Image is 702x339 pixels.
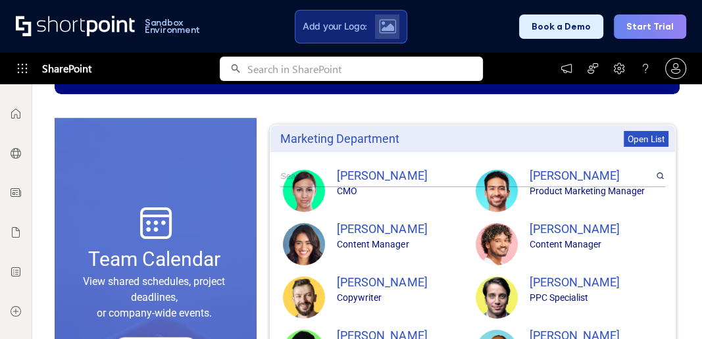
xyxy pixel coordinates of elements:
span: Marketing Department [280,132,399,145]
a: Open List [624,130,668,146]
button: Book a Demo [519,14,603,39]
img: Upload logo [379,19,396,34]
span: SharePoint [42,53,91,84]
div: [PERSON_NAME] [337,273,470,291]
div: Widget de chat [636,276,702,339]
div: CMO [337,184,470,198]
h1: Sandbox Environment [145,19,216,34]
input: Search in SharePoint [247,57,483,81]
span: or company-wide events. [97,307,212,319]
div: Product Marketing Manager [530,184,663,198]
div: PPC Specialist [530,291,663,305]
span: Add your Logo: [303,20,367,32]
div: [PERSON_NAME] [530,273,663,291]
button: Start Trial [614,14,686,39]
div: [PERSON_NAME] [530,220,663,238]
div: Content Manager [530,238,663,251]
div: Copywriter [337,291,470,305]
input: Search [280,166,653,186]
iframe: Chat Widget [636,276,702,339]
span: View shared schedules, project deadlines, [83,275,225,303]
div: Content Manager [337,238,470,251]
div: [PERSON_NAME] [337,220,470,238]
span: Team Calendar [88,248,220,271]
